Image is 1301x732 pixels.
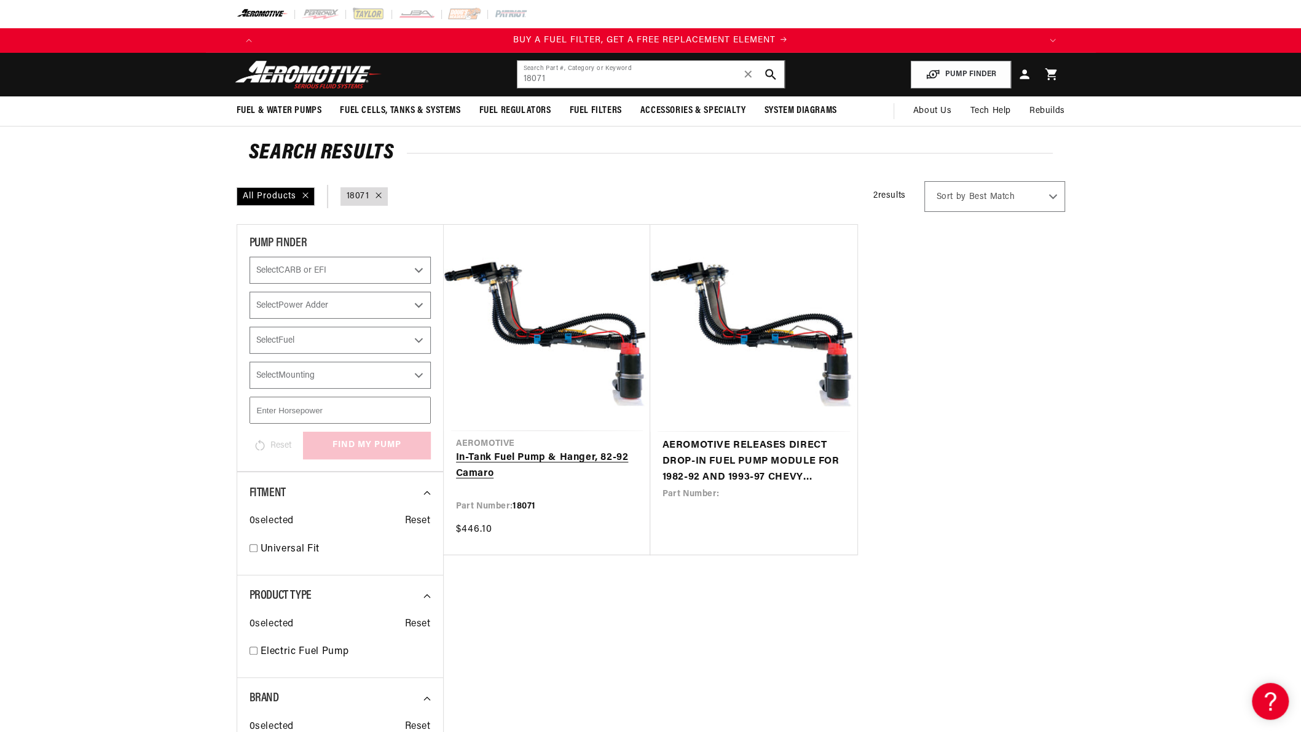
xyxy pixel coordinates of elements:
span: Fitment [250,487,286,499]
span: About Us [913,106,951,115]
slideshow-component: Translation missing: en.sections.announcements.announcement_bar [206,28,1096,53]
span: Tech Help [970,104,1010,118]
select: Mounting [250,362,431,389]
input: Search by Part Number, Category or Keyword [517,61,784,88]
select: Sort by [924,181,1065,212]
span: Reset [405,513,431,529]
input: Enter Horsepower [250,397,431,424]
span: Fuel Filters [570,104,622,117]
select: Fuel [250,327,431,354]
summary: System Diagrams [755,96,846,125]
a: BUY A FUEL FILTER, GET A FREE REPLACEMENT ELEMENT [261,34,1040,47]
span: System Diagrams [764,104,837,117]
img: Aeromotive [232,60,385,89]
span: Reset [405,617,431,633]
button: Translation missing: en.sections.announcements.previous_announcement [237,28,261,53]
span: Fuel Regulators [479,104,551,117]
span: 0 selected [250,513,294,529]
button: search button [757,61,784,88]
summary: Tech Help [961,96,1020,126]
summary: Rebuilds [1020,96,1074,126]
summary: Accessories & Specialty [631,96,755,125]
a: AEROMOTIVE RELEASES DIRECT DROP-IN FUEL PUMP MODULE FOR 1982-92 AND 1993-97 CHEVY CAMARO [662,438,845,485]
span: 0 selected [250,617,294,633]
span: Brand [250,692,279,704]
button: PUMP FINDER [911,61,1011,88]
span: Fuel & Water Pumps [237,104,322,117]
span: PUMP FINDER [250,237,307,249]
span: Rebuilds [1029,104,1065,118]
h2: Search Results [249,144,1053,163]
a: 18071 [347,190,369,203]
select: Power Adder [250,292,431,319]
span: Product Type [250,590,312,602]
summary: Fuel Cells, Tanks & Systems [331,96,470,125]
button: Translation missing: en.sections.announcements.next_announcement [1040,28,1065,53]
span: BUY A FUEL FILTER, GET A FREE REPLACEMENT ELEMENT [513,36,776,45]
span: Sort by [937,191,966,203]
summary: Fuel Filters [560,96,631,125]
span: 2 results [873,191,906,200]
a: Universal Fit [261,542,431,558]
div: 2 of 4 [261,34,1040,47]
span: Accessories & Specialty [640,104,746,117]
div: Announcement [261,34,1040,47]
div: All Products [237,187,315,206]
select: CARB or EFI [250,257,431,284]
span: Fuel Cells, Tanks & Systems [340,104,460,117]
summary: Fuel Regulators [470,96,560,125]
a: In-Tank Fuel Pump & Hanger, 82-92 Camaro [456,450,638,481]
a: Electric Fuel Pump [261,644,431,660]
a: About Us [903,96,961,126]
summary: Fuel & Water Pumps [227,96,331,125]
span: ✕ [743,64,754,84]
